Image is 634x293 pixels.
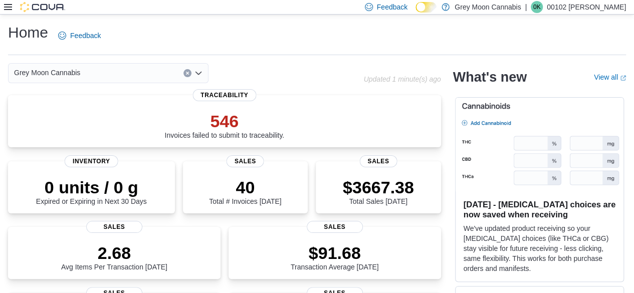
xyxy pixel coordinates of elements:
[291,243,379,263] p: $91.68
[455,1,521,13] p: Grey Moon Cannabis
[359,155,397,167] span: Sales
[464,223,615,273] p: We've updated product receiving so your [MEDICAL_DATA] choices (like THCa or CBG) stay visible fo...
[343,177,414,205] div: Total Sales [DATE]
[533,1,541,13] span: 0K
[525,1,527,13] p: |
[307,221,363,233] span: Sales
[14,67,80,79] span: Grey Moon Cannabis
[594,73,626,81] a: View allExternal link
[209,177,281,205] div: Total # Invoices [DATE]
[164,111,284,139] div: Invoices failed to submit to traceability.
[291,243,379,271] div: Transaction Average [DATE]
[343,177,414,197] p: $3667.38
[227,155,264,167] span: Sales
[8,23,48,43] h1: Home
[61,243,167,271] div: Avg Items Per Transaction [DATE]
[415,2,437,13] input: Dark Mode
[620,75,626,81] svg: External link
[363,75,441,83] p: Updated 1 minute(s) ago
[20,2,65,12] img: Cova
[36,177,147,197] p: 0 units / 0 g
[453,69,527,85] h2: What's new
[531,1,543,13] div: 00102 Kristian Serna
[164,111,284,131] p: 546
[86,221,142,233] span: Sales
[194,69,202,77] button: Open list of options
[36,177,147,205] div: Expired or Expiring in Next 30 Days
[61,243,167,263] p: 2.68
[54,26,105,46] a: Feedback
[377,2,407,12] span: Feedback
[209,177,281,197] p: 40
[464,199,615,219] h3: [DATE] - [MEDICAL_DATA] choices are now saved when receiving
[183,69,191,77] button: Clear input
[192,89,256,101] span: Traceability
[65,155,118,167] span: Inventory
[547,1,626,13] p: 00102 [PERSON_NAME]
[70,31,101,41] span: Feedback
